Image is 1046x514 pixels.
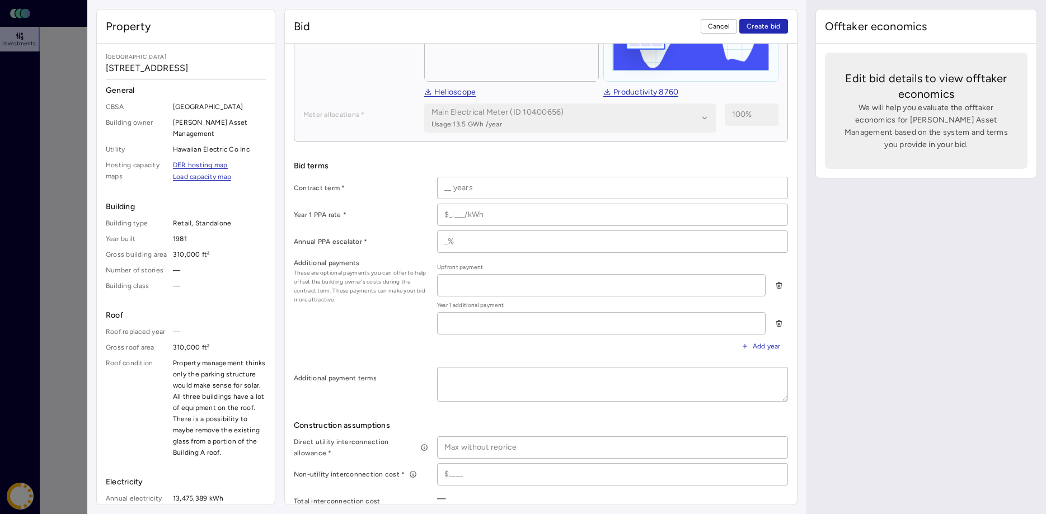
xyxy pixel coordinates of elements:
span: Year 1 additional payment [437,301,766,310]
input: __ years [438,177,787,199]
input: _% [438,231,787,252]
span: Edit bid details to view offtaker economics [843,70,1010,102]
label: Year 1 PPA rate * [294,209,428,220]
input: Max without reprice [438,437,787,458]
span: Roof [106,309,266,322]
span: Building type [106,218,168,229]
span: Bid [294,18,310,34]
span: Construction assumptions [294,419,788,432]
label: Meter allocations * [303,109,415,120]
input: $_.___/kWh [438,204,787,225]
span: [GEOGRAPHIC_DATA] [106,53,266,62]
label: Total interconnection cost [294,496,428,507]
span: Utility [106,144,168,155]
span: Year built [106,233,168,244]
span: Property [106,18,151,34]
span: These are optional payments you can offer to help offset the building owner's costs during the co... [294,268,428,304]
span: — [173,326,266,337]
label: Annual PPA escalator * [294,236,428,247]
span: CBSA [106,101,168,112]
input: $____ [438,464,787,485]
span: 1981 [173,233,266,244]
input: 100% [725,104,778,125]
span: Number of stories [106,265,168,276]
span: General [106,84,266,97]
a: Load capacity map [173,173,231,181]
label: Contract term * [294,182,428,194]
span: Building owner [106,117,168,139]
span: 310,000 ft² [173,342,266,353]
label: Direct utility interconnection allowance * [294,436,428,459]
span: — [173,280,266,291]
button: Create bid [739,19,788,34]
button: Add year [734,339,788,353]
label: Additional payment terms [294,372,428,384]
span: 310,000 ft² [173,249,266,260]
span: Add year [753,341,781,352]
span: We will help you evaluate the offtaker economics for [PERSON_NAME] Asset Management based on the ... [843,102,1010,151]
span: [GEOGRAPHIC_DATA] [173,101,266,112]
button: Cancel [701,19,738,34]
a: DER hosting map [173,162,228,169]
span: Building class [106,280,168,291]
span: Hosting capacity maps [106,159,168,183]
span: Hawaiian Electric Co Inc [173,144,266,155]
div: — [437,490,788,508]
span: Property management thinks only the parking structure would make sense for solar. All three build... [173,357,266,458]
span: Create bid [747,21,781,32]
span: Electricity [106,476,266,488]
label: Additional payments [294,257,428,268]
a: Helioscope [424,88,476,97]
span: Cancel [708,21,730,32]
span: Building [106,201,266,213]
span: Roof condition [106,357,168,458]
span: [STREET_ADDRESS] [106,62,266,75]
label: Non-utility interconnection cost * [294,469,428,480]
span: [PERSON_NAME] Asset Management [173,117,266,139]
span: Roof replaced year [106,326,168,337]
span: Upfront payment [437,263,766,272]
span: Bid terms [294,160,788,172]
span: Offtaker economics [825,18,927,34]
span: Gross building area [106,249,168,260]
a: Productivity 8760 [603,88,678,97]
span: Retail, Standalone [173,218,266,229]
span: Gross roof area [106,342,168,353]
span: — [173,265,266,276]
